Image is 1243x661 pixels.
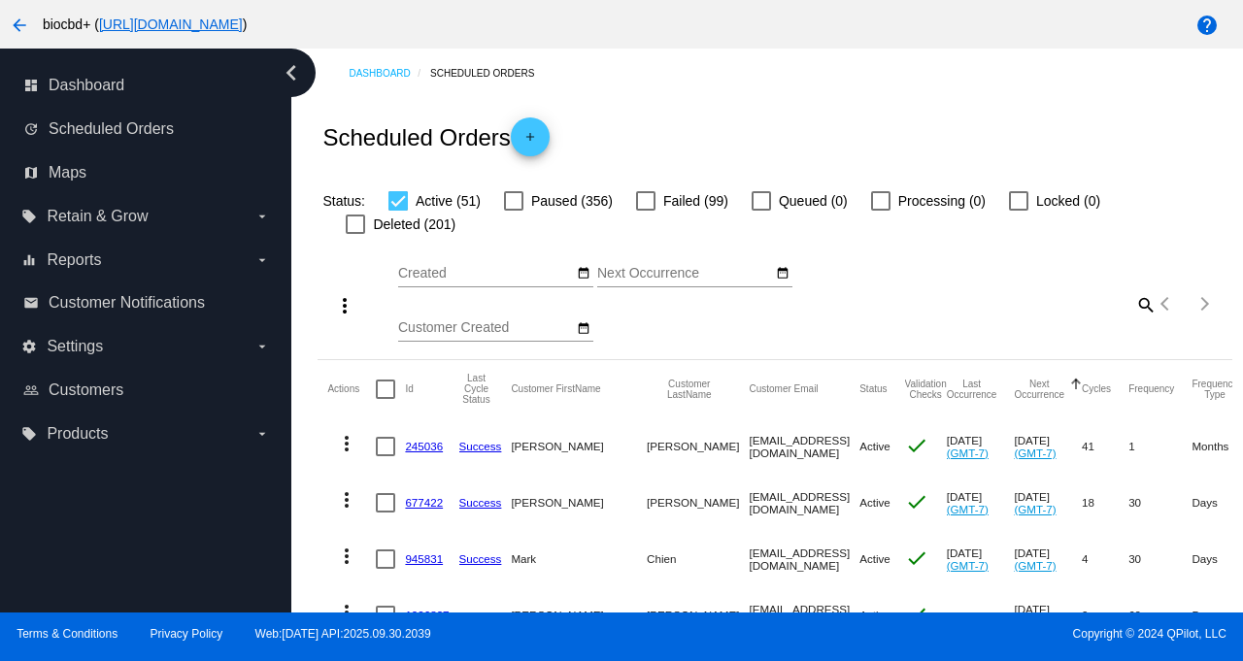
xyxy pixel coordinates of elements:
[859,440,890,452] span: Active
[405,609,449,621] a: 1006827
[405,440,443,452] a: 245036
[1128,418,1192,475] mat-cell: 1
[459,373,494,405] button: Change sorting for LastProcessingCycleId
[597,266,772,281] input: Next Occurrence
[511,383,600,395] button: Change sorting for CustomerFirstName
[23,382,39,398] i: people_outline
[947,418,1015,475] mat-cell: [DATE]
[749,475,859,531] mat-cell: [EMAIL_ADDRESS][DOMAIN_NAME]
[8,14,31,37] mat-icon: arrow_back
[405,552,443,565] a: 945831
[511,587,647,644] mat-cell: [PERSON_NAME]
[1128,383,1174,395] button: Change sorting for Frequency
[647,379,731,400] button: Change sorting for CustomerLastName
[405,383,413,395] button: Change sorting for Id
[1014,475,1082,531] mat-cell: [DATE]
[17,627,118,641] a: Terms & Conditions
[1192,379,1237,400] button: Change sorting for FrequencyType
[398,266,573,281] input: Created
[947,446,989,459] a: (GMT-7)
[23,287,270,318] a: email Customer Notifications
[647,475,749,531] mat-cell: [PERSON_NAME]
[43,17,247,32] span: biocbd+ ( )
[276,57,307,88] i: chevron_left
[638,627,1226,641] span: Copyright © 2024 QPilot, LLC
[776,266,789,281] mat-icon: date_range
[335,488,358,512] mat-icon: more_vert
[373,213,455,236] span: Deleted (201)
[1128,587,1192,644] mat-cell: 60
[398,320,573,336] input: Customer Created
[1014,379,1064,400] button: Change sorting for NextOccurrenceUtc
[859,496,890,509] span: Active
[1036,189,1100,213] span: Locked (0)
[47,338,103,355] span: Settings
[49,381,123,399] span: Customers
[21,252,37,268] i: equalizer
[459,440,502,452] a: Success
[859,552,890,565] span: Active
[511,475,647,531] mat-cell: [PERSON_NAME]
[947,475,1015,531] mat-cell: [DATE]
[459,496,502,509] a: Success
[947,559,989,572] a: (GMT-7)
[349,58,430,88] a: Dashboard
[49,294,205,312] span: Customer Notifications
[1014,531,1082,587] mat-cell: [DATE]
[151,627,223,641] a: Privacy Policy
[859,383,887,395] button: Change sorting for Status
[21,209,37,224] i: local_offer
[47,425,108,443] span: Products
[905,490,928,513] mat-icon: check
[1128,531,1192,587] mat-cell: 30
[1186,284,1225,323] button: Next page
[531,189,613,213] span: Paused (356)
[859,609,890,621] span: Active
[1082,383,1111,395] button: Change sorting for Cycles
[99,17,243,32] a: [URL][DOMAIN_NAME]
[23,121,39,137] i: update
[23,375,270,406] a: people_outline Customers
[1014,587,1082,644] mat-cell: [DATE]
[49,77,124,94] span: Dashboard
[335,545,358,568] mat-icon: more_vert
[647,587,749,644] mat-cell: [PERSON_NAME]
[898,189,986,213] span: Processing (0)
[459,552,502,565] a: Success
[1082,475,1128,531] mat-cell: 18
[1082,418,1128,475] mat-cell: 41
[49,164,86,182] span: Maps
[1014,559,1056,572] a: (GMT-7)
[23,70,270,101] a: dashboard Dashboard
[21,339,37,354] i: settings
[405,496,443,509] a: 677422
[322,193,365,209] span: Status:
[663,189,728,213] span: Failed (99)
[322,117,549,156] h2: Scheduled Orders
[1195,14,1219,37] mat-icon: help
[430,58,552,88] a: Scheduled Orders
[647,418,749,475] mat-cell: [PERSON_NAME]
[1147,284,1186,323] button: Previous page
[905,360,947,418] mat-header-cell: Validation Checks
[335,601,358,624] mat-icon: more_vert
[23,295,39,311] i: email
[1014,418,1082,475] mat-cell: [DATE]
[1014,446,1056,459] a: (GMT-7)
[1133,289,1157,319] mat-icon: search
[333,294,356,317] mat-icon: more_vert
[905,546,928,570] mat-icon: check
[1014,503,1056,515] a: (GMT-7)
[749,418,859,475] mat-cell: [EMAIL_ADDRESS][DOMAIN_NAME]
[511,418,647,475] mat-cell: [PERSON_NAME]
[905,603,928,626] mat-icon: check
[23,157,270,188] a: map Maps
[23,78,39,93] i: dashboard
[1128,475,1192,531] mat-cell: 30
[947,531,1015,587] mat-cell: [DATE]
[254,339,270,354] i: arrow_drop_down
[23,165,39,181] i: map
[47,208,148,225] span: Retain & Grow
[49,120,174,138] span: Scheduled Orders
[647,531,749,587] mat-cell: Chien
